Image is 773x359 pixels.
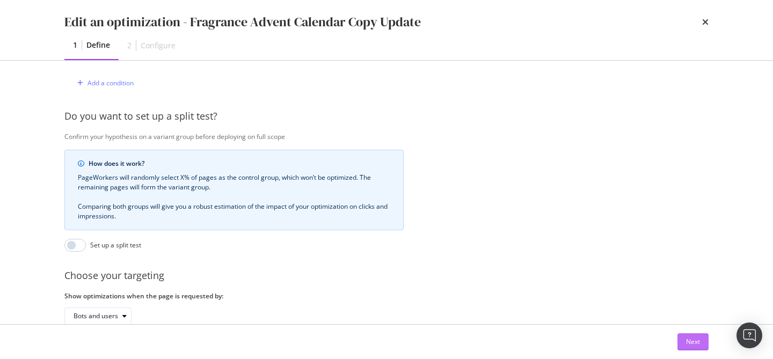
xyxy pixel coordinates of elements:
[702,13,709,31] div: times
[74,313,118,319] div: Bots and users
[64,291,404,301] label: Show optimizations when the page is requested by:
[73,40,77,50] div: 1
[87,78,134,87] div: Add a condition
[89,159,390,168] div: How does it work?
[64,307,132,325] button: Bots and users
[141,40,176,51] div: Configure
[677,333,709,350] button: Next
[90,240,141,250] div: Set up a split test
[73,75,134,92] button: Add a condition
[127,40,132,51] div: 2
[86,40,110,50] div: Define
[736,323,762,348] div: Open Intercom Messenger
[686,337,700,346] div: Next
[64,269,762,283] div: Choose your targeting
[64,109,762,123] div: Do you want to set up a split test?
[64,132,762,141] div: Confirm your hypothesis on a variant group before deploying on full scope
[64,13,421,31] div: Edit an optimization - Fragrance Advent Calendar Copy Update
[78,173,390,221] div: PageWorkers will randomly select X% of pages as the control group, which won’t be optimized. The ...
[64,150,404,230] div: info banner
